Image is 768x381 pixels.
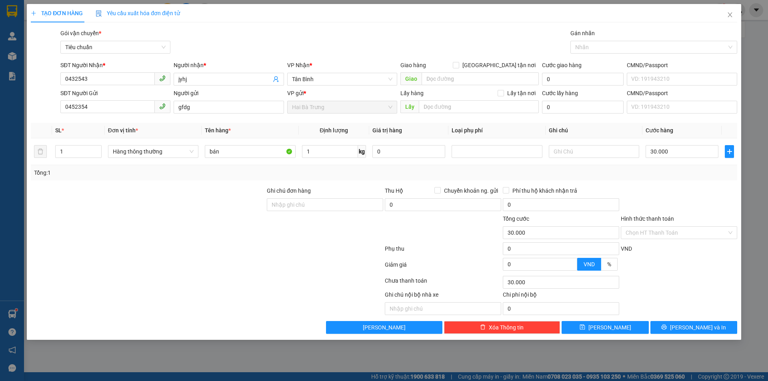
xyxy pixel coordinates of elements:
span: TẠO ĐƠN HÀNG [31,10,83,16]
span: Tên hàng [205,127,231,134]
span: Decrease Value [92,152,101,158]
span: down [95,152,100,157]
span: Tân Bình [292,73,392,85]
button: plus [725,145,734,158]
span: Gói vận chuyển [60,30,101,36]
button: save[PERSON_NAME] [562,321,648,334]
div: Chưa thanh toán [384,276,502,290]
input: Cước giao hàng [542,73,624,86]
input: VD: Bàn, Ghế [205,145,295,158]
span: % [607,261,611,267]
span: plus [31,10,36,16]
span: down [570,265,575,270]
button: [PERSON_NAME] [326,321,442,334]
span: close [727,12,733,18]
span: Hàng thông thường [113,146,194,158]
span: Phí thu hộ khách nhận trả [509,186,580,195]
span: Thu Hộ [385,188,403,194]
div: Giảm giá [384,260,502,274]
span: Tổng cước [503,215,529,222]
div: Phụ thu [384,244,502,258]
span: Lấy tận nơi [504,89,539,98]
input: Nhập ghi chú [385,302,501,315]
div: Tổng: 1 [34,168,296,177]
span: VP Nhận [287,62,310,68]
input: 0 [372,145,445,158]
span: save [580,324,585,331]
span: Lấy hàng [400,90,424,96]
span: phone [159,103,166,110]
input: Dọc đường [419,100,539,113]
input: Cước lấy hàng [542,101,624,114]
button: printer[PERSON_NAME] và In [650,321,737,334]
span: Xóa Thông tin [489,323,524,332]
span: Lấy [400,100,419,113]
span: Định lượng [320,127,348,134]
span: Yêu cầu xuất hóa đơn điện tử [96,10,180,16]
img: icon [96,10,102,17]
span: Hai Bà Trưng [292,101,392,113]
span: [PERSON_NAME] và In [670,323,726,332]
button: Close [719,4,741,26]
label: Cước lấy hàng [542,90,578,96]
span: Chuyển khoản ng. gửi [441,186,501,195]
div: Chi phí nội bộ [503,290,619,302]
button: deleteXóa Thông tin [444,321,560,334]
div: Người gửi [174,89,284,98]
span: Giao hàng [400,62,426,68]
span: Increase Value [568,258,577,264]
input: Dọc đường [422,72,539,85]
span: Increase Value [92,146,101,152]
span: phone [159,75,166,82]
th: Loại phụ phí [448,123,545,138]
span: plus [725,148,733,155]
span: Giá trị hàng [372,127,402,134]
span: [PERSON_NAME] [363,323,406,332]
div: SĐT Người Nhận [60,61,170,70]
span: [PERSON_NAME] [588,323,631,332]
span: SL [55,127,62,134]
span: kg [358,145,366,158]
span: up [570,259,575,264]
span: user-add [273,76,279,82]
div: Người nhận [174,61,284,70]
div: CMND/Passport [627,89,737,98]
span: VND [621,245,632,252]
span: Decrease Value [568,264,577,270]
span: up [95,147,100,152]
div: CMND/Passport [627,61,737,70]
div: Ghi chú nội bộ nhà xe [385,290,501,302]
span: [GEOGRAPHIC_DATA] tận nơi [459,61,539,70]
span: Giao [400,72,422,85]
button: delete [34,145,47,158]
span: Cước hàng [646,127,673,134]
div: SĐT Người Gửi [60,89,170,98]
span: delete [480,324,486,331]
label: Cước giao hàng [542,62,582,68]
span: Đơn vị tính [108,127,138,134]
label: Hình thức thanh toán [621,215,674,222]
span: Tiêu chuẩn [65,41,166,53]
label: Gán nhãn [570,30,595,36]
label: Ghi chú đơn hàng [267,188,311,194]
th: Ghi chú [546,123,642,138]
input: Ghi Chú [549,145,639,158]
input: Ghi chú đơn hàng [267,198,383,211]
div: VP gửi [287,89,397,98]
span: VND [584,261,595,267]
span: printer [661,324,667,331]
